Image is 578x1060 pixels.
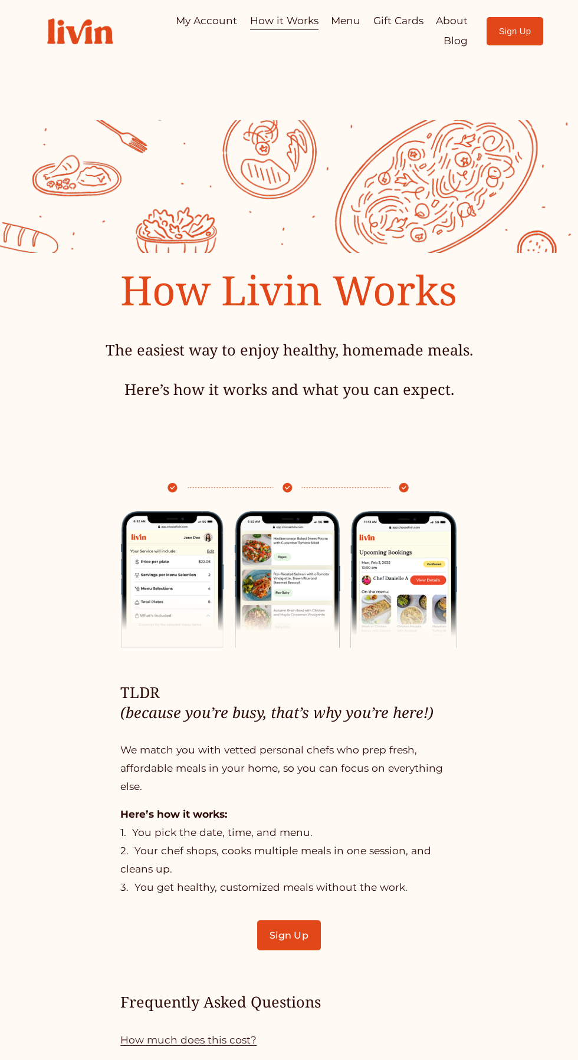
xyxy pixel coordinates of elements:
[176,11,237,31] a: My Account
[120,808,228,820] strong: Here’s how it works:
[436,11,468,31] a: About
[250,11,318,31] a: How it Works
[120,702,433,722] em: (because you’re busy, that’s why you’re here!)
[444,31,468,51] a: Blog
[120,741,457,796] p: We match you with vetted personal chefs who prep fresh, affordable meals in your home, so you can...
[120,1033,257,1046] a: How much does this cost?
[373,11,423,31] a: Gift Cards
[120,805,457,897] p: 1. You pick the date, time, and menu. 2. Your chef shops, cooks multiple meals in one session, an...
[78,340,501,360] h4: The easiest way to enjoy healthy, homemade meals.
[257,920,321,950] a: Sign Up
[35,6,126,57] img: Livin
[487,17,543,45] a: Sign Up
[78,379,501,399] h4: Here’s how it works and what you can expect.
[120,992,457,1012] h4: Frequently Asked Questions
[331,11,360,31] a: Menu
[120,682,457,723] h4: TLDR
[120,262,457,317] span: How Livin Works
